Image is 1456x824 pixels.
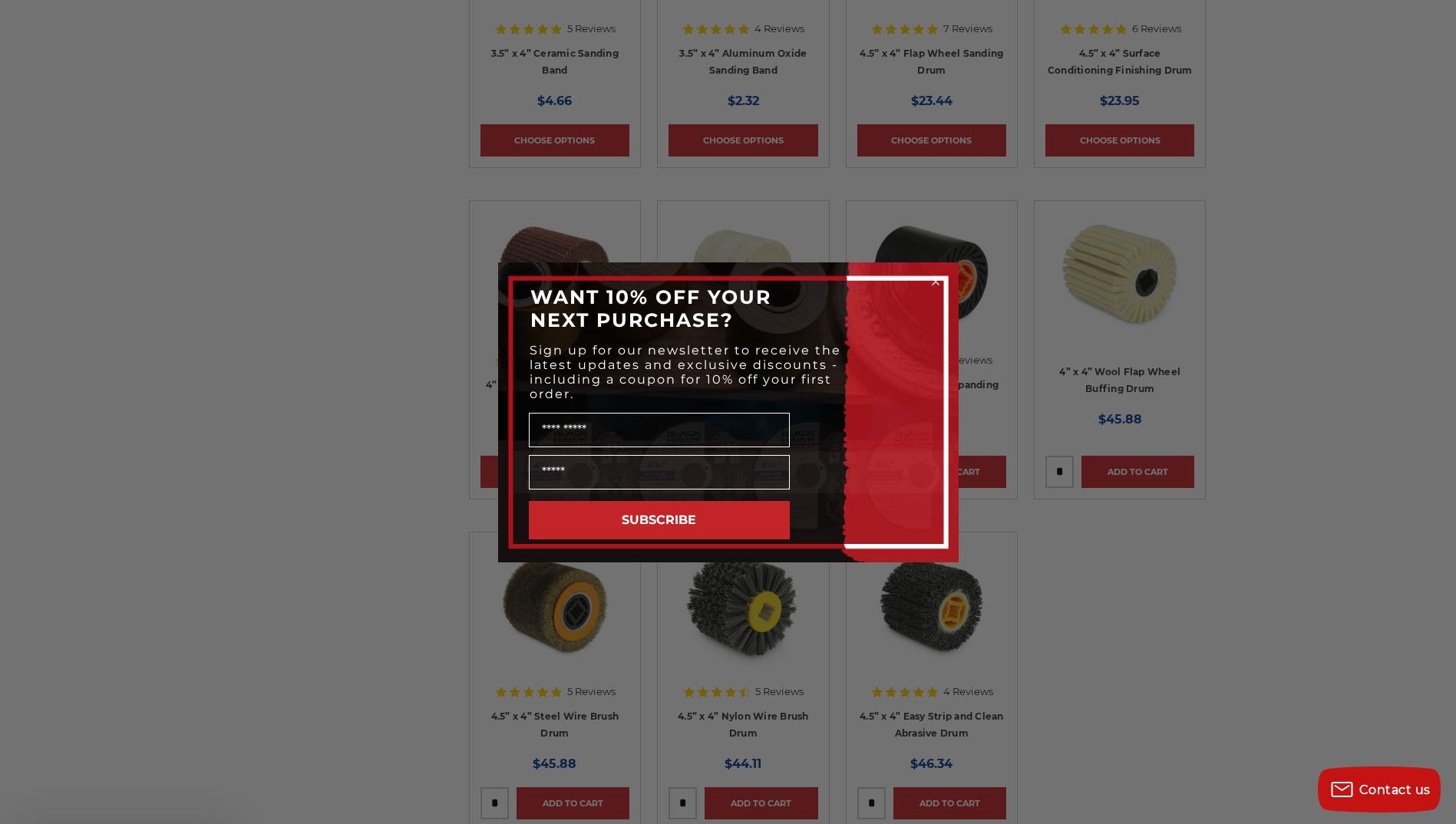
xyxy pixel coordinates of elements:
span: WANT 10% OFF YOUR NEXT PURCHASE? [530,285,771,331]
button: Contact us [1318,766,1441,812]
button: Close dialog [928,274,943,289]
button: SUBSCRIBE [529,501,790,539]
span: Sign up for our newsletter to receive the latest updates and exclusive discounts - including a co... [530,343,841,401]
span: Contact us [1359,783,1431,797]
input: Email [529,455,790,489]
